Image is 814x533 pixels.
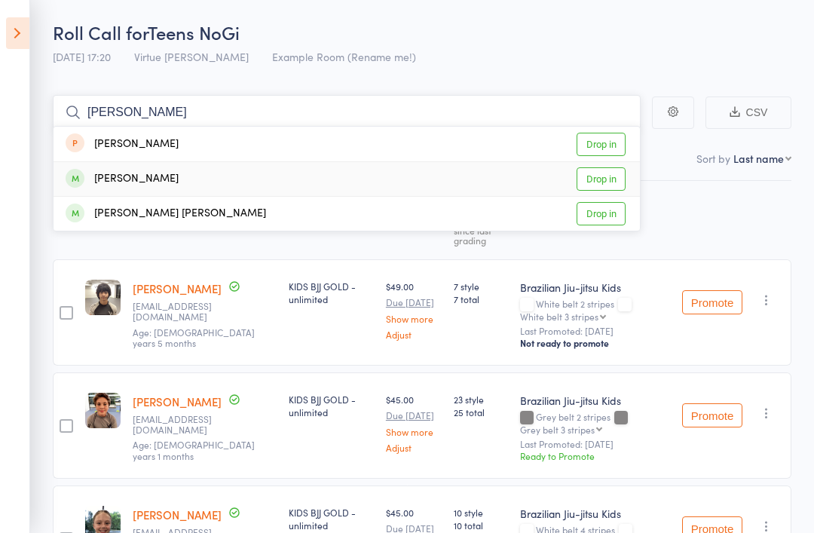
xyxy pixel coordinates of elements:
div: Brazilian Jiu-jitsu Kids [520,280,670,295]
a: Drop in [577,167,626,191]
a: Drop in [577,133,626,156]
div: Grey belt 3 stripes [520,424,595,434]
div: White belt 2 stripes [520,299,670,321]
span: Age: [DEMOGRAPHIC_DATA] years 1 months [133,438,255,461]
div: since last grading [454,225,507,245]
div: White belt 3 stripes [520,311,598,321]
span: 10 style [454,506,507,519]
small: mandyljay@yahoo.com [133,301,231,323]
a: [PERSON_NAME] [133,394,222,409]
button: Promote [682,290,742,314]
span: 7 style [454,280,507,293]
div: $49.00 [386,280,442,339]
small: Due [DATE] [386,410,442,421]
small: Last Promoted: [DATE] [520,326,670,336]
a: Drop in [577,202,626,225]
span: 25 total [454,406,507,418]
span: Example Room (Rename me!) [272,49,416,64]
div: $45.00 [386,393,442,452]
a: Adjust [386,329,442,339]
img: image1712818789.png [85,393,121,428]
span: 10 total [454,519,507,531]
span: Roll Call for [53,20,148,44]
small: Due [DATE] [386,297,442,308]
button: CSV [705,96,791,129]
img: image1750146307.png [85,280,121,315]
div: Ready to Promote [520,449,670,462]
div: KIDS BJJ GOLD - unlimited [289,393,374,418]
a: [PERSON_NAME] [133,507,222,522]
span: Age: [DEMOGRAPHIC_DATA] years 5 months [133,326,255,349]
div: [PERSON_NAME] [66,170,179,188]
input: Search by name [53,95,641,130]
div: Last name [733,151,784,166]
div: KIDS BJJ GOLD - unlimited [289,506,374,531]
div: [PERSON_NAME] [PERSON_NAME] [66,205,266,222]
span: Teens NoGi [148,20,240,44]
div: [PERSON_NAME] [66,136,179,153]
small: nathanpacanowski@gmail.com [133,414,231,436]
label: Sort by [696,151,730,166]
span: Virtue [PERSON_NAME] [134,49,249,64]
span: 23 style [454,393,507,406]
div: Brazilian Jiu-jitsu Kids [520,506,670,521]
a: Show more [386,427,442,437]
a: Show more [386,314,442,323]
div: Grey belt 2 stripes [520,412,670,434]
div: KIDS BJJ GOLD - unlimited [289,280,374,305]
a: [PERSON_NAME] [133,280,222,296]
button: Promote [682,403,742,427]
a: Adjust [386,443,442,452]
div: Brazilian Jiu-jitsu Kids [520,393,670,408]
div: Not ready to promote [520,337,670,349]
small: Last Promoted: [DATE] [520,439,670,449]
span: 7 total [454,293,507,305]
span: [DATE] 17:20 [53,49,111,64]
